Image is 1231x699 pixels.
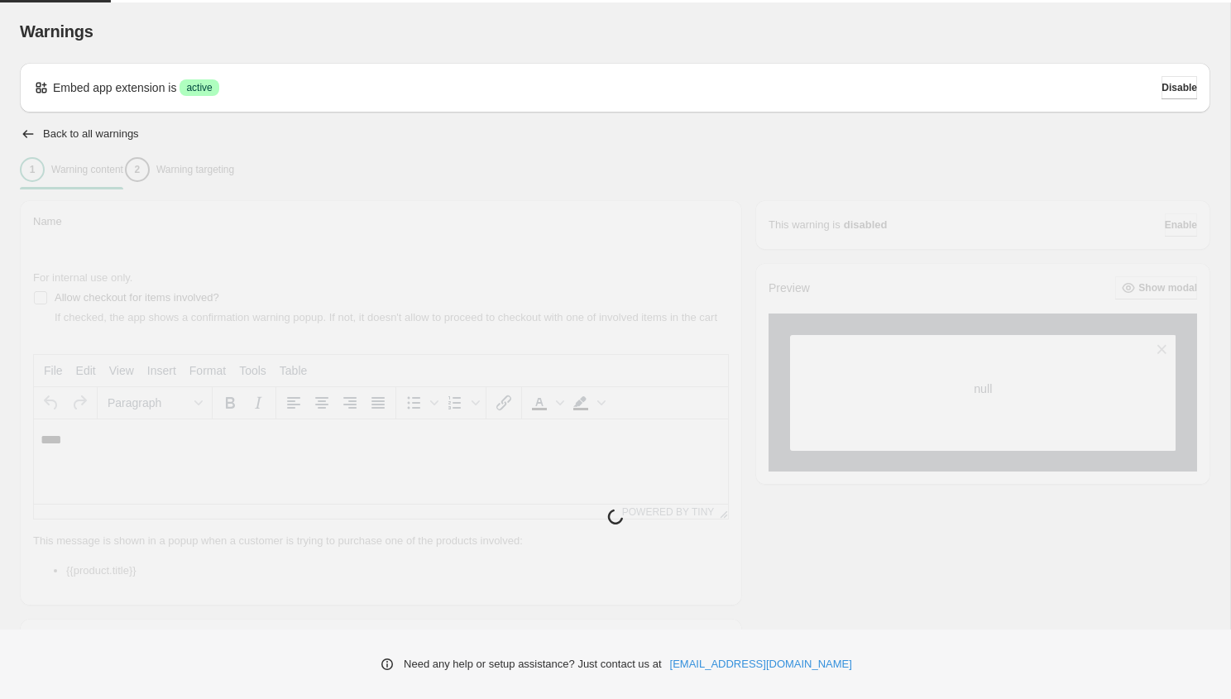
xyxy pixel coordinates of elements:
[7,13,687,27] body: Rich Text Area. Press ALT-0 for help.
[186,81,212,94] span: active
[53,79,176,96] p: Embed app extension is
[670,656,852,673] a: [EMAIL_ADDRESS][DOMAIN_NAME]
[43,127,139,141] h2: Back to all warnings
[20,22,93,41] span: Warnings
[1162,81,1197,94] span: Disable
[1162,76,1197,99] button: Disable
